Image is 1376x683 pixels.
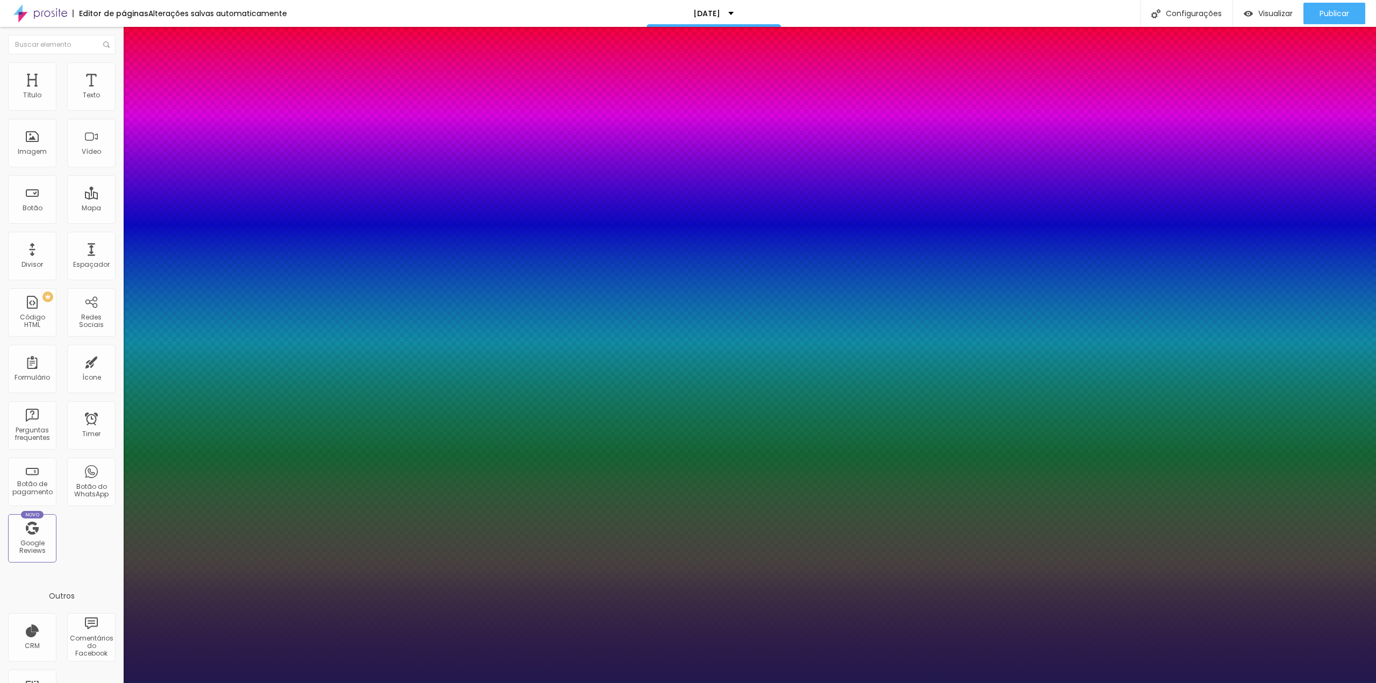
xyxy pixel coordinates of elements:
[11,426,53,442] div: Perguntas frequentes
[103,41,110,48] img: Icone
[73,261,110,268] div: Espaçador
[70,635,112,658] div: Comentários do Facebook
[82,148,101,155] div: Vídeo
[1233,3,1303,24] button: Visualizar
[70,314,112,329] div: Redes Sociais
[83,91,100,99] div: Texto
[1258,9,1293,18] span: Visualizar
[70,483,112,499] div: Botão do WhatsApp
[11,539,53,555] div: Google Reviews
[1320,9,1349,18] span: Publicar
[1244,9,1253,18] img: view-1.svg
[18,148,47,155] div: Imagem
[693,10,720,17] p: [DATE]
[25,642,40,650] div: CRM
[73,10,148,17] div: Editor de páginas
[8,35,116,54] input: Buscar elemento
[21,261,43,268] div: Divisor
[82,204,101,212] div: Mapa
[11,480,53,496] div: Botão de pagamento
[82,430,101,438] div: Timer
[21,511,44,518] div: Novo
[82,374,101,381] div: Ícone
[15,374,50,381] div: Formulário
[1151,9,1160,18] img: Icone
[11,314,53,329] div: Código HTML
[23,204,42,212] div: Botão
[1303,3,1365,24] button: Publicar
[23,91,41,99] div: Título
[148,10,287,17] div: Alterações salvas automaticamente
